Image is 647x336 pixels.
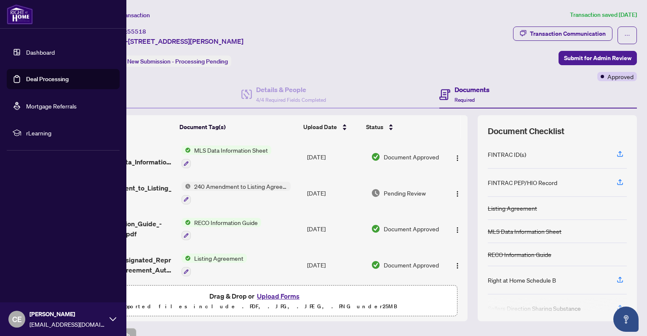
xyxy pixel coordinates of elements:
img: Document Status [371,224,380,233]
h4: Details & People [256,85,326,95]
span: New Submission - Processing Pending [127,58,228,65]
article: Transaction saved [DATE] [570,10,637,20]
span: ellipsis [624,32,630,38]
span: Upload Date [303,122,337,132]
span: 4/4 Required Fields Completed [256,97,326,103]
span: Document Approved [384,260,439,270]
img: Status Icon [182,146,191,155]
div: RECO Information Guide [488,250,551,259]
div: FINTRAC ID(s) [488,150,526,159]
td: [DATE] [304,139,368,175]
div: Status: [104,56,231,67]
span: Status [366,122,383,132]
a: Deal Processing [26,75,69,83]
span: E1208-[STREET_ADDRESS][PERSON_NAME] [104,36,243,46]
img: Logo [454,227,461,233]
img: Document Status [371,260,380,270]
div: Listing Agreement [488,204,537,213]
button: Status IconListing Agreement [182,254,247,276]
span: 271_Seller_Designated_Representation_Agreement_Authority_to_Offer_for_Sale_-_PropTx-[PERSON_NAME]... [81,255,175,275]
button: Status Icon240 Amendment to Listing Agreement - Authority to Offer for Sale Price Change/Extensio... [182,182,291,204]
span: Document Approved [384,224,439,233]
span: View Transaction [105,11,150,19]
span: Document Checklist [488,125,564,137]
span: Required [455,97,475,103]
button: Upload Forms [254,291,302,302]
span: Reco_Information_Guide_-_RECO_Forms.pdf [81,219,175,239]
span: 240_Amendment_to_Listing_Agrmt_-_Price_Change_Extension_Amendment__B__-_PropTx-[PERSON_NAME].pdf [81,183,175,203]
button: Status IconMLS Data Information Sheet [182,146,271,168]
td: [DATE] [304,247,368,283]
img: Status Icon [182,218,191,227]
td: [DATE] [304,211,368,247]
span: Document Approved [384,152,439,161]
img: Status Icon [182,182,191,191]
span: Listing Agreement [191,254,247,263]
span: CE [12,313,22,325]
img: Logo [454,262,461,269]
th: Upload Date [300,115,363,139]
button: Logo [451,150,464,164]
img: logo [7,4,33,24]
button: Submit for Admin Review [559,51,637,65]
th: Status [363,115,439,139]
span: rLearning [26,128,114,138]
span: Drag & Drop orUpload FormsSupported files include .PDF, .JPG, .JPEG, .PNG under25MB [54,286,457,317]
span: RECO Information Guide [191,218,261,227]
span: 55518 [127,28,146,35]
button: Logo [451,222,464,235]
img: Logo [454,155,461,161]
th: Document Tag(s) [176,115,300,139]
img: Logo [454,190,461,197]
p: Supported files include .PDF, .JPG, .JPEG, .PNG under 25 MB [59,302,452,312]
div: Transaction Communication [530,27,606,40]
span: [PERSON_NAME] [29,310,105,319]
img: Document Status [371,188,380,198]
button: Transaction Communication [513,26,612,41]
h4: Documents [455,85,489,95]
button: Status IconRECO Information Guide [182,218,261,241]
div: Right at Home Schedule B [488,275,556,285]
span: Drag & Drop or [209,291,302,302]
img: Document Status [371,152,380,161]
th: (4) File Name [77,115,176,139]
span: Approved [607,72,634,81]
span: MLS Data Information Sheet [191,146,271,155]
button: Logo [451,258,464,272]
td: [DATE] [304,175,368,211]
span: Pending Review [384,188,426,198]
span: Submit for Admin Review [564,51,631,65]
div: FINTRAC PEP/HIO Record [488,178,557,187]
span: 291_Condo_-_Sale_MLS_Data_Information_Form_-_PropTx-[PERSON_NAME].pdf [81,147,175,167]
img: Status Icon [182,254,191,263]
span: 240 Amendment to Listing Agreement - Authority to Offer for Sale Price Change/Extension/Amendment(s) [191,182,291,191]
button: Logo [451,186,464,200]
span: [EMAIL_ADDRESS][DOMAIN_NAME] [29,320,105,329]
button: Open asap [613,307,639,332]
a: Dashboard [26,48,55,56]
div: MLS Data Information Sheet [488,227,561,236]
a: Mortgage Referrals [26,102,77,110]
